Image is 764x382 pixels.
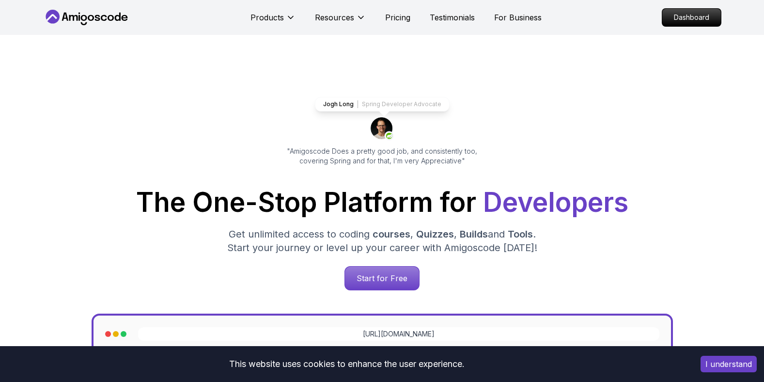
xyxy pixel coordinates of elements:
[344,266,420,290] a: Start for Free
[219,227,545,255] p: Get unlimited access to coding , , and . Start your journey or level up your career with Amigosco...
[662,9,721,26] p: Dashboard
[430,12,475,23] a: Testimonials
[373,228,410,240] span: courses
[416,228,454,240] span: Quizzes
[494,12,542,23] a: For Business
[274,146,491,166] p: "Amigoscode Does a pretty good job, and consistently too, covering Spring and for that, I'm very ...
[345,267,419,290] p: Start for Free
[483,186,628,218] span: Developers
[315,12,354,23] p: Resources
[323,100,354,108] p: Jogh Long
[7,353,686,375] div: This website uses cookies to enhance the user experience.
[51,189,714,216] h1: The One-Stop Platform for
[315,12,366,31] button: Resources
[250,12,296,31] button: Products
[508,228,533,240] span: Tools
[363,329,435,339] a: [URL][DOMAIN_NAME]
[662,8,721,27] a: Dashboard
[371,117,394,141] img: josh long
[701,356,757,372] button: Accept cookies
[362,100,441,108] p: Spring Developer Advocate
[460,228,488,240] span: Builds
[385,12,410,23] a: Pricing
[250,12,284,23] p: Products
